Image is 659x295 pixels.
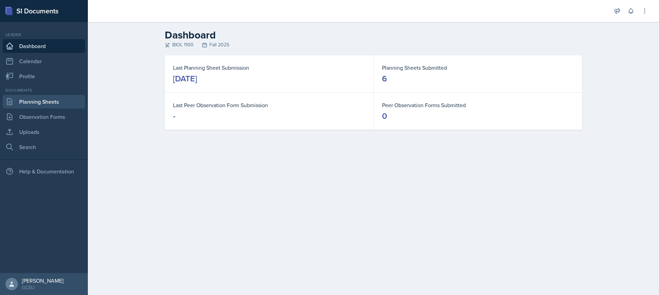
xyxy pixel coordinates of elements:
div: Documents [3,87,85,93]
dt: Last Planning Sheet Submission [173,64,365,72]
a: Uploads [3,125,85,139]
a: Dashboard [3,39,85,53]
a: Search [3,140,85,154]
a: Observation Forms [3,110,85,124]
div: Help & Documentation [3,164,85,178]
a: Planning Sheets [3,95,85,109]
div: 0 [382,111,387,122]
div: - [173,111,175,122]
div: BIOL 1100 Fall 2025 [165,41,582,48]
a: Profile [3,69,85,83]
h2: Dashboard [165,29,582,41]
div: [DATE] [173,73,197,84]
a: Calendar [3,54,85,68]
div: GCSU [22,284,63,291]
div: [PERSON_NAME] [22,277,63,284]
dt: Last Peer Observation Form Submission [173,101,365,109]
dt: Peer Observation Forms Submitted [382,101,574,109]
dt: Planning Sheets Submitted [382,64,574,72]
div: Leader [3,32,85,38]
div: 6 [382,73,387,84]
